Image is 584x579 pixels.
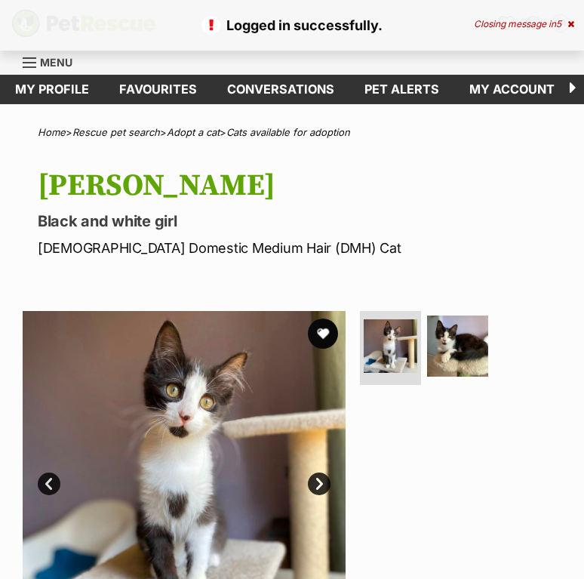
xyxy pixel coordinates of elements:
[40,56,72,69] span: Menu
[556,18,561,29] span: 5
[167,126,220,138] a: Adopt a cat
[15,15,569,35] p: Logged in successfully.
[226,126,350,138] a: Cats available for adoption
[474,19,574,29] div: Closing message in
[349,75,454,104] a: Pet alerts
[38,473,60,495] a: Prev
[308,473,330,495] a: Next
[38,238,561,258] p: [DEMOGRAPHIC_DATA] Domestic Medium Hair (DMH) Cat
[38,126,66,138] a: Home
[454,75,570,104] a: My account
[427,316,488,377] img: Photo of Gracie
[72,126,160,138] a: Rescue pet search
[23,48,83,75] a: Menu
[104,75,212,104] a: Favourites
[308,319,338,349] button: favourite
[38,211,561,232] p: Black and white girl
[212,75,349,104] a: conversations
[364,319,417,373] img: Photo of Gracie
[38,168,561,203] h1: [PERSON_NAME]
